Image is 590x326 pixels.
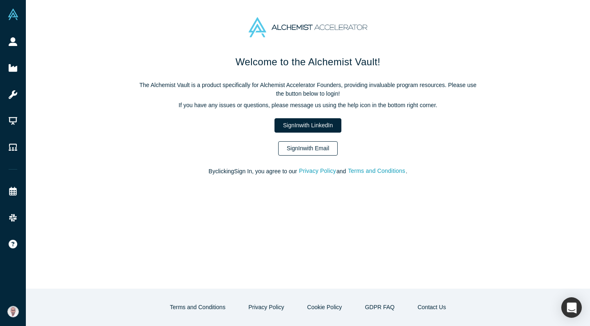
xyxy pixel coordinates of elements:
a: GDPR FAQ [356,300,403,315]
button: Cookie Policy [299,300,351,315]
button: Terms and Conditions [161,300,234,315]
button: Privacy Policy [299,166,336,176]
img: Alchemist Accelerator Logo [249,17,367,37]
p: If you have any issues or questions, please message us using the help icon in the bottom right co... [136,101,480,110]
img: Alchemist Vault Logo [7,9,19,20]
h1: Welcome to the Alchemist Vault! [136,55,480,69]
a: SignInwith LinkedIn [274,118,341,133]
p: By clicking Sign In , you agree to our and . [136,167,480,176]
button: Terms and Conditions [348,166,406,176]
button: Privacy Policy [240,300,293,315]
img: Vetri Venthan Elango's Account [7,306,19,317]
button: Contact Us [409,300,455,315]
a: SignInwith Email [278,141,338,156]
p: The Alchemist Vault is a product specifically for Alchemist Accelerator Founders, providing inval... [136,81,480,98]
